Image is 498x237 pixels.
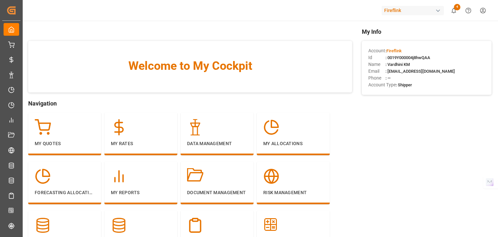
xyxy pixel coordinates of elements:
span: : 0019Y000004j8hwQAA [385,55,430,60]
span: Account Type [368,81,396,88]
p: My Rates [111,140,171,147]
span: Welcome to My Cockpit [41,57,339,75]
span: : Shipper [396,82,412,87]
p: My Reports [111,189,171,196]
span: My Info [362,27,492,36]
span: Account [368,47,385,54]
span: Navigation [28,99,352,108]
span: Email [368,68,385,75]
p: Document Management [187,189,247,196]
p: Data Management [187,140,247,147]
span: : [EMAIL_ADDRESS][DOMAIN_NAME] [385,69,455,74]
span: : [385,48,402,53]
p: My Quotes [35,140,95,147]
span: : — [385,76,391,81]
p: Forecasting Allocations [35,189,95,196]
span: Fireflink [386,48,402,53]
span: : Vardhini KM [385,62,410,67]
p: Risk Management [263,189,323,196]
p: My Allocations [263,140,323,147]
span: Id [368,54,385,61]
span: Phone [368,75,385,81]
span: Name [368,61,385,68]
